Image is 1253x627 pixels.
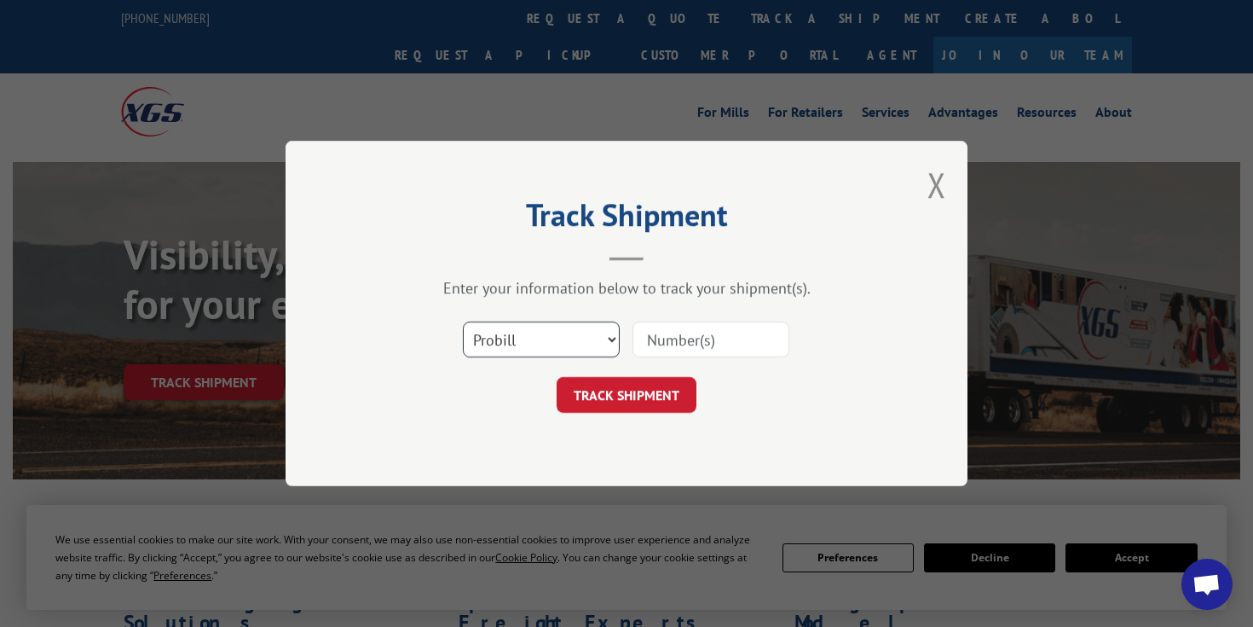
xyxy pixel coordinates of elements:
div: Enter your information below to track your shipment(s). [371,278,882,298]
div: Open chat [1181,559,1233,610]
h2: Track Shipment [371,203,882,235]
button: Close modal [927,162,946,207]
input: Number(s) [632,322,789,357]
button: TRACK SHIPMENT [557,377,696,413]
